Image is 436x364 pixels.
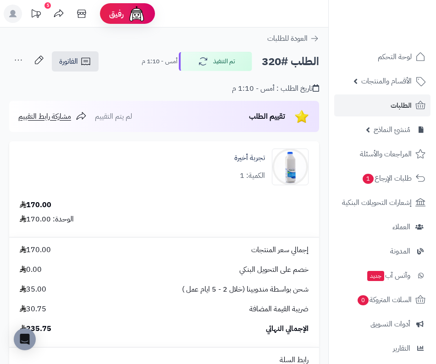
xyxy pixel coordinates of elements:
[234,153,265,163] a: تجربة أخيرة
[44,2,51,9] div: 5
[20,324,51,334] span: 235.75
[334,337,430,359] a: التقارير
[334,216,430,238] a: العملاء
[266,324,309,334] span: الإجمالي النهائي
[127,5,146,23] img: ai-face.png
[52,51,99,72] a: الفاتورة
[182,284,309,295] span: شحن بواسطة مندوبينا (خلال 2 - 5 ايام عمل )
[95,111,132,122] span: لم يتم التقييم
[334,240,430,262] a: المدونة
[374,7,427,26] img: logo-2.png
[240,171,265,181] div: الكمية: 1
[239,265,309,275] span: خصم على التحويل البنكي
[20,214,74,225] div: الوحدة: 170.00
[59,56,78,67] span: الفاتورة
[18,111,87,122] a: مشاركة رابط التقييم
[262,52,319,71] h2: الطلب #320
[20,304,46,314] span: 30.75
[20,245,51,255] span: 170.00
[370,318,410,331] span: أدوات التسويق
[393,342,410,355] span: التقارير
[357,295,369,306] span: 0
[362,172,412,185] span: طلبات الإرجاع
[249,111,285,122] span: تقييم الطلب
[142,57,177,66] small: أمس - 1:10 م
[14,328,36,350] div: Open Intercom Messenger
[251,245,309,255] span: إجمالي سعر المنتجات
[18,111,71,122] span: مشاركة رابط التقييم
[267,33,319,44] a: العودة للطلبات
[367,271,384,281] span: جديد
[378,50,412,63] span: لوحة التحكم
[342,196,412,209] span: إشعارات التحويلات البنكية
[374,123,410,136] span: مُنشئ النماذج
[20,200,51,210] div: 170.00
[361,75,412,88] span: الأقسام والمنتجات
[249,304,309,314] span: ضريبة القيمة المضافة
[109,8,124,19] span: رفيق
[334,265,430,287] a: وآتس آبجديد
[179,52,252,71] button: تم التنفيذ
[391,99,412,112] span: الطلبات
[232,83,319,94] div: تاريخ الطلب : أمس - 1:10 م
[267,33,308,44] span: العودة للطلبات
[392,221,410,233] span: العملاء
[334,167,430,189] a: طلبات الإرجاع1
[20,284,46,295] span: 35.00
[357,293,412,306] span: السلات المتروكة
[362,173,374,184] span: 1
[390,245,410,258] span: المدونة
[334,289,430,311] a: السلات المتروكة0
[24,5,47,25] a: تحديثات المنصة
[20,265,42,275] span: 0.00
[360,148,412,160] span: المراجعات والأسئلة
[334,313,430,335] a: أدوات التسويق
[272,149,308,185] img: 1759918127-1700260736-29-1100x1100-90x90.png
[334,192,430,214] a: إشعارات التحويلات البنكية
[366,269,410,282] span: وآتس آب
[334,94,430,116] a: الطلبات
[334,143,430,165] a: المراجعات والأسئلة
[334,46,430,68] a: لوحة التحكم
